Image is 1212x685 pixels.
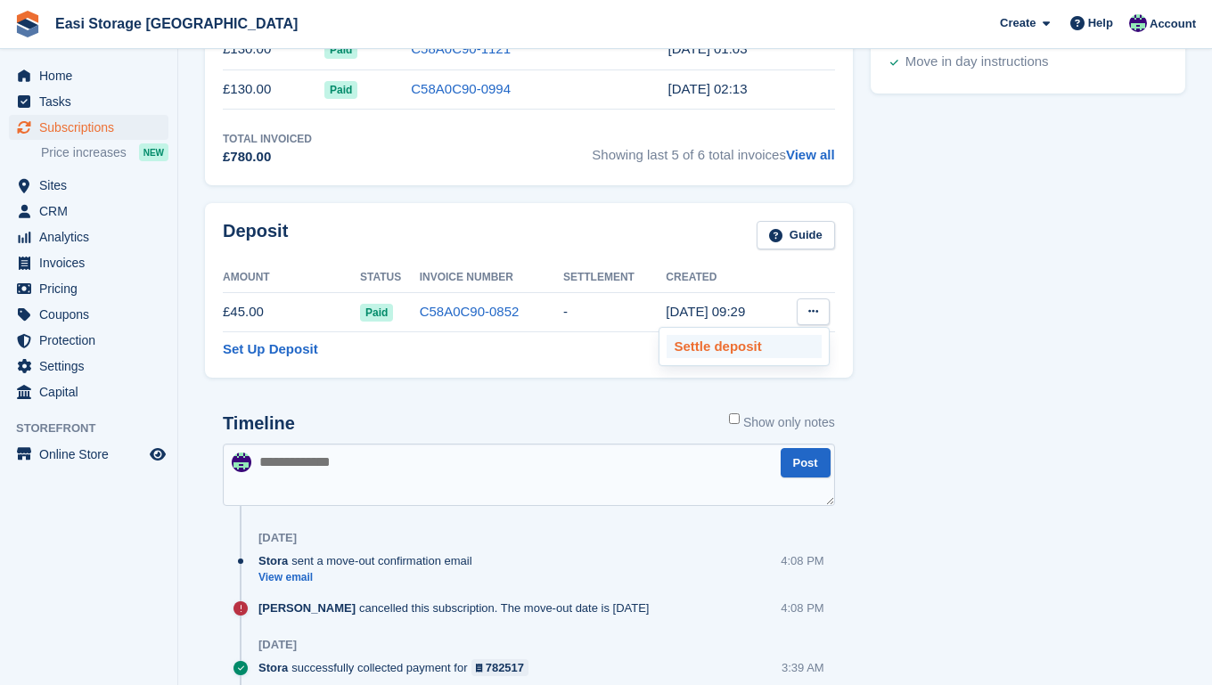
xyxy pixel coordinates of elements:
[9,63,168,88] a: menu
[223,147,312,167] div: £780.00
[223,131,312,147] div: Total Invoiced
[1000,14,1036,32] span: Create
[781,552,823,569] div: 4:08 PM
[258,638,297,652] div: [DATE]
[786,147,835,162] a: View all
[223,413,295,434] h2: Timeline
[232,453,251,472] img: Steven Cusick
[666,304,745,319] time: 2025-03-27 09:29:43 UTC
[147,444,168,465] a: Preview store
[9,328,168,353] a: menu
[39,63,146,88] span: Home
[9,276,168,301] a: menu
[16,420,177,437] span: Storefront
[9,302,168,327] a: menu
[668,41,748,56] time: 2025-06-01 00:03:38 UTC
[9,354,168,379] a: menu
[667,335,822,358] a: Settle deposit
[411,41,511,56] a: C58A0C90-1121
[14,11,41,37] img: stora-icon-8386f47178a22dfd0bd8f6a31ec36ba5ce8667c1dd55bd0f319d3a0aa187defe.svg
[1150,15,1196,33] span: Account
[258,552,481,569] div: sent a move-out confirmation email
[360,304,393,322] span: Paid
[9,250,168,275] a: menu
[486,659,524,676] div: 782517
[471,659,529,676] a: 782517
[258,599,356,616] span: [PERSON_NAME]
[41,143,168,162] a: Price increases NEW
[9,442,168,467] a: menu
[9,199,168,224] a: menu
[324,41,357,59] span: Paid
[360,264,420,292] th: Status
[223,221,288,250] h2: Deposit
[1129,14,1147,32] img: Steven Cusick
[258,552,288,569] span: Stora
[9,224,168,249] a: menu
[781,448,831,477] button: Post
[411,81,511,96] a: C58A0C90-0994
[39,302,146,327] span: Coupons
[668,81,748,96] time: 2025-05-01 01:13:30 UTC
[39,250,146,275] span: Invoices
[48,9,305,38] a: Easi Storage [GEOGRAPHIC_DATA]
[258,570,481,585] a: View email
[39,199,146,224] span: CRM
[905,52,1049,73] div: Move in day instructions
[39,354,146,379] span: Settings
[223,339,318,360] a: Set Up Deposit
[420,264,563,292] th: Invoice Number
[39,89,146,114] span: Tasks
[223,264,360,292] th: Amount
[39,173,146,198] span: Sites
[139,143,168,161] div: NEW
[1088,14,1113,32] span: Help
[258,659,288,676] span: Stora
[41,144,127,161] span: Price increases
[9,379,168,404] a: menu
[9,115,168,140] a: menu
[781,599,823,616] div: 4:08 PM
[666,264,780,292] th: Created
[9,89,168,114] a: menu
[592,131,834,167] span: Showing last 5 of 6 total invoices
[39,224,146,249] span: Analytics
[223,29,324,69] td: £130.00
[258,599,658,616] div: cancelled this subscription. The move-out date is [DATE]
[729,413,740,424] input: Show only notes
[39,379,146,404] span: Capital
[757,221,835,250] a: Guide
[258,659,537,676] div: successfully collected payment for
[729,413,835,432] label: Show only notes
[324,81,357,99] span: Paid
[782,659,824,676] div: 3:39 AM
[39,276,146,301] span: Pricing
[563,292,666,332] td: -
[39,115,146,140] span: Subscriptions
[420,304,520,319] a: C58A0C90-0852
[223,69,324,110] td: £130.00
[223,292,360,332] td: £45.00
[39,442,146,467] span: Online Store
[9,173,168,198] a: menu
[563,264,666,292] th: Settlement
[258,531,297,545] div: [DATE]
[39,328,146,353] span: Protection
